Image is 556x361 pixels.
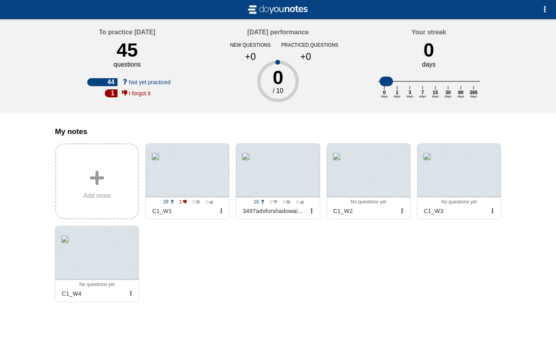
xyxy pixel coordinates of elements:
h4: [DATE] performance [247,29,309,36]
text: days [406,95,413,98]
text: days [432,95,439,98]
span: 16 [252,199,264,205]
h3: My notes [55,127,501,136]
span: 0 [292,199,304,205]
a: No questions yetC1_W2 [327,143,411,219]
div: / 10 [223,87,333,95]
div: questions [114,61,141,68]
div: 1 [105,89,117,97]
div: 3497advforshadowaiintheworkplacev31758287885637 [239,205,307,217]
text: days [394,95,400,98]
a: No questions yetC1_W3 [417,143,501,219]
div: 45 [117,39,138,61]
text: days [457,95,464,98]
div: 0 [423,39,434,61]
text: 7 [421,90,424,95]
a: No questions yetC1_W4 [55,226,139,302]
span: No questions yet [441,199,477,205]
div: C1_W4 [59,287,126,300]
div: days [422,61,436,68]
span: 0 [265,199,277,205]
span: I forgot it [129,90,150,97]
button: Options [537,2,553,18]
h4: Your streak [411,29,446,36]
div: 44 [87,78,117,86]
img: svg+xml;base64,CiAgICAgIDxzdmcgdmlld0JveD0iLTIgLTIgMjAgNCIgeG1sbnM9Imh0dHA6Ly93d3cudzMub3JnLzIwMD... [246,3,310,16]
span: No questions yet [79,282,115,287]
text: days [470,95,477,98]
span: Add more [83,192,111,199]
div: C1_W3 [421,205,488,217]
text: days [419,95,426,98]
div: +0 [229,51,272,62]
text: days [444,95,451,98]
div: new questions [226,42,275,48]
span: 28 [162,199,174,205]
span: Not yet practiced [129,79,170,85]
div: C1_W2 [330,205,397,217]
h4: To practice [DATE] [99,29,156,36]
span: 0 [279,199,291,205]
span: No questions yet [351,199,386,205]
div: 0 [223,68,333,87]
div: +0 [284,51,327,62]
text: 30 [445,90,451,95]
text: 3 [408,90,411,95]
text: 0 [383,90,386,95]
text: 15 [433,90,438,95]
div: C1_W1 [149,205,216,217]
span: 0 [202,199,213,205]
text: 365 [470,90,478,95]
span: 0 [188,199,200,205]
span: 1 [175,199,187,205]
text: 1 [395,90,398,95]
text: 90 [458,90,464,95]
div: practiced questions [281,42,330,48]
a: 16 0 0 0 3497advforshadowaiintheworkplacev31758287885637 [236,143,320,219]
a: 28 1 0 0 C1_W1 [145,143,229,219]
text: days [381,95,388,98]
